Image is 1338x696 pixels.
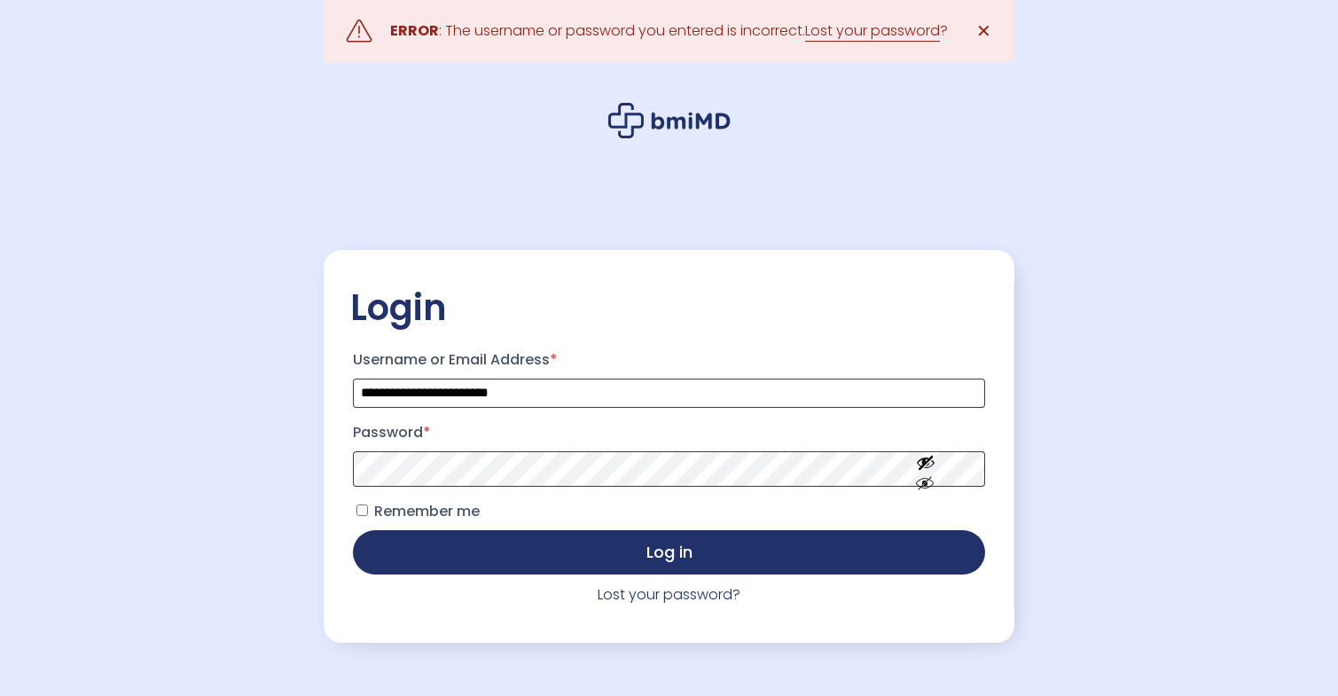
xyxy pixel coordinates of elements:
button: Log in [353,530,985,575]
div: : The username or password you entered is incorrect. ? [390,19,948,43]
span: ✕ [976,19,991,43]
input: Remember me [356,504,368,516]
strong: ERROR [390,20,439,41]
label: Password [353,418,985,447]
a: Lost your password? [598,584,740,605]
h2: Login [350,285,988,330]
label: Username or Email Address [353,346,985,374]
a: ✕ [966,13,1001,49]
button: Show password [876,438,975,499]
a: Lost your password [805,20,940,42]
span: Remember me [374,501,480,521]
